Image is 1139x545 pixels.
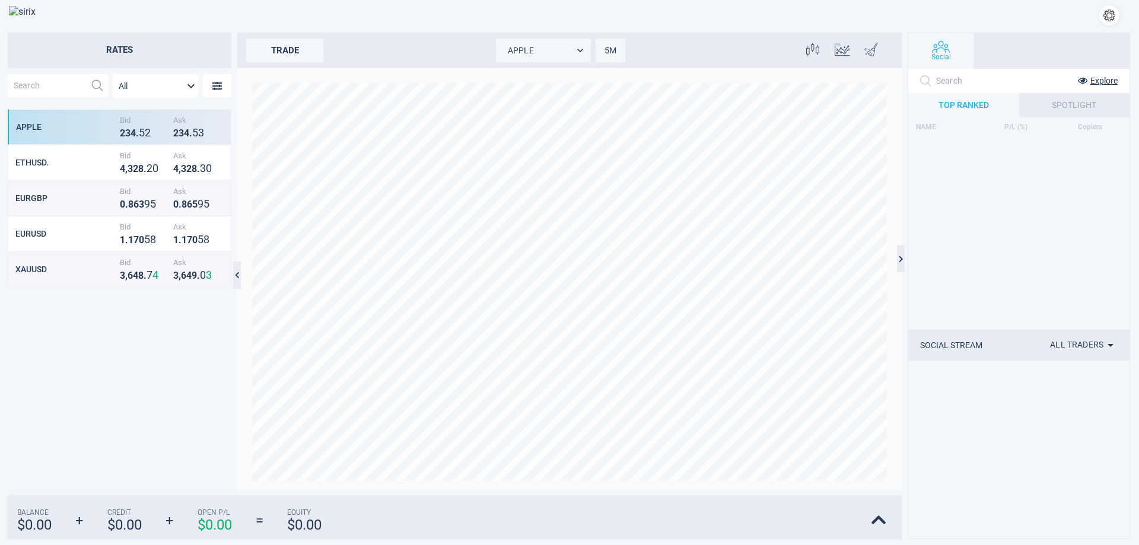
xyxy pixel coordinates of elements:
span: Bid [120,187,167,196]
strong: 4 [131,128,136,139]
strong: 2 [133,163,138,174]
div: trade [246,39,323,62]
strong: 8 [138,163,144,174]
strong: 6 [133,199,139,210]
strong: 5 [203,197,209,210]
div: SOCIAL STREAM [920,340,982,350]
strong: 8 [128,199,133,210]
strong: , [125,163,128,174]
strong: 1 [182,234,187,246]
strong: 2 [173,128,179,139]
strong: 3 [179,128,184,139]
strong: 2 [120,128,125,139]
strong: 2 [147,162,152,174]
strong: 9 [144,197,150,210]
th: P/L (%) [979,117,1052,137]
span: Bid [120,222,167,231]
div: SPOTLIGHT [1019,93,1130,117]
strong: 0 [152,162,158,174]
strong: 3 [206,269,212,281]
strong: , [125,270,128,281]
strong: 6 [181,270,186,281]
strong: + [75,512,84,529]
strong: $ 0.00 [107,517,142,533]
strong: 5 [139,126,145,139]
strong: 5 [192,126,198,139]
span: Ask [173,116,221,125]
strong: 3 [139,199,144,210]
strong: . [197,270,200,281]
strong: 4 [133,270,138,281]
strong: 2 [186,163,192,174]
strong: 4 [184,128,189,139]
strong: 6 [128,270,133,281]
strong: 3 [125,128,131,139]
div: All [113,74,198,98]
div: APPLE [16,122,117,132]
strong: 0 [120,199,125,210]
span: Bid [120,151,167,160]
strong: = [256,512,263,529]
strong: 7 [147,269,152,281]
strong: 5 [198,233,203,246]
span: Explore [1090,76,1118,85]
div: XAUUSD [15,264,117,274]
strong: $ 0.00 [17,517,52,533]
strong: 3 [198,126,204,139]
strong: 5 [192,199,198,210]
strong: 3 [120,270,125,281]
img: sirix [9,6,74,17]
strong: 7 [187,234,192,246]
span: Bid [120,116,167,125]
button: Social [908,33,973,69]
strong: 8 [150,233,156,246]
strong: 1 [120,234,125,246]
strong: 0 [200,269,206,281]
h2: Rates [8,33,231,68]
strong: 1 [173,234,179,246]
div: All traders [1050,336,1118,355]
div: ETHUSD. [15,158,117,167]
strong: 3 [200,162,206,174]
strong: 2 [145,126,151,139]
input: Search [936,72,1039,90]
span: Open P/L [198,508,232,517]
strong: 6 [187,199,192,210]
span: Credit [107,508,142,517]
strong: 5 [150,197,156,210]
strong: 4 [152,269,158,281]
strong: 9 [192,270,197,281]
strong: . [197,163,200,174]
strong: 8 [182,199,187,210]
strong: 0 [206,162,212,174]
strong: , [179,270,181,281]
strong: $ 0.00 [287,517,322,533]
strong: 5 [144,233,150,246]
span: Social [931,53,951,61]
span: Ask [173,222,221,231]
span: Ask [173,187,221,196]
strong: 3 [173,270,179,281]
span: Ask [173,258,221,267]
div: APPLE [496,39,591,62]
strong: 0 [192,234,198,246]
th: Copiers [1052,117,1128,137]
strong: . [125,199,128,210]
button: Explore [1069,72,1118,90]
strong: . [125,234,128,246]
strong: 7 [133,234,139,246]
span: Balance [17,508,52,517]
strong: . [189,128,192,139]
strong: 8 [192,163,197,174]
div: grid [8,109,231,489]
strong: 0 [139,234,144,246]
strong: , [179,163,181,174]
input: Search [8,74,85,97]
strong: 4 [120,163,125,174]
div: TOP RANKED [908,93,1019,117]
strong: 4 [186,270,192,281]
strong: 8 [138,270,144,281]
strong: + [166,512,174,529]
strong: 3 [181,163,186,174]
strong: . [144,163,147,174]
